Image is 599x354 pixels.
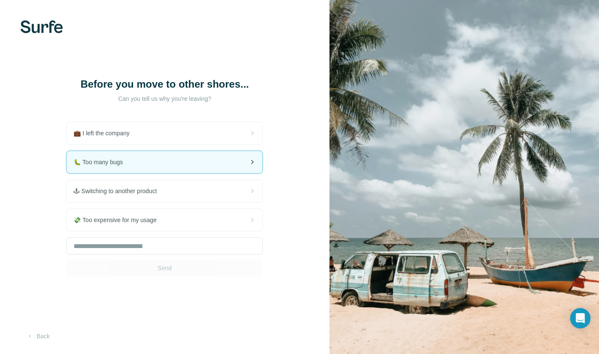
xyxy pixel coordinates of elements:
p: Can you tell us why you're leaving? [79,94,250,103]
span: 🐛 Too many bugs [74,158,130,166]
span: 💼 I left the company [74,129,136,137]
button: Back [20,328,56,344]
img: Surfe's logo [20,20,63,33]
h1: Before you move to other shores... [79,77,250,91]
span: 🕹 Switching to another product [74,187,163,195]
div: Open Intercom Messenger [570,308,590,328]
span: 💸 Too expensive for my usage [74,216,163,224]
